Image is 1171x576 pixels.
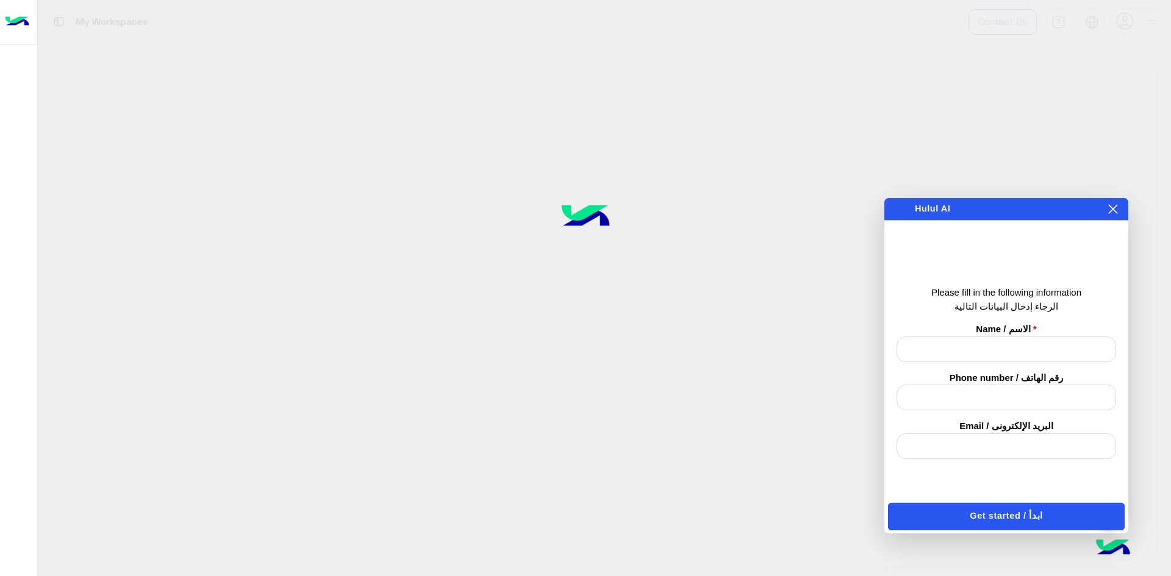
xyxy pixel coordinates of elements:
img: hulul-logo.png [540,187,631,248]
button: Get started / ابدأ [888,503,1125,530]
label: Name / الاسم [897,322,1116,336]
label: Email / البريد الإلكترونى [897,419,1116,433]
img: Logo [5,9,29,35]
label: Phone number / رقم الهاتف [897,371,1116,385]
button: Close [1107,202,1119,216]
p: Please fill in the following information [897,286,1116,300]
span: Hulul AI [915,204,950,213]
p: الرجاء إدخال البيانات التالية [897,300,1116,314]
img: hulul-logo.png [1092,527,1134,570]
span: Get started / ابدأ [970,510,1042,523]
